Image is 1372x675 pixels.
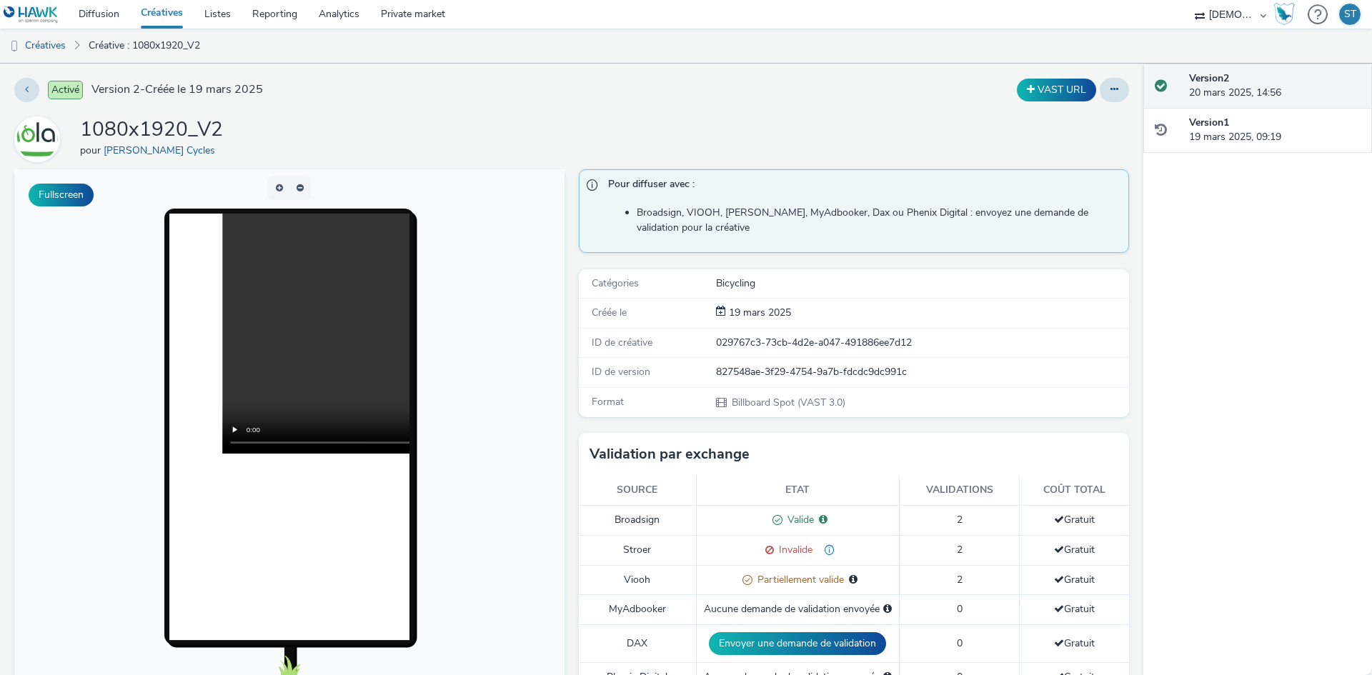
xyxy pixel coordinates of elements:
[80,116,223,144] h1: 1080x1920_V2
[726,306,791,320] div: Création 19 mars 2025, 09:19
[637,206,1121,235] li: Broadsign, VIOOH, [PERSON_NAME], MyAdbooker, Dax ou Phenix Digital : envoyez une demande de valid...
[1189,71,1361,101] div: 20 mars 2025, 14:56
[592,395,624,409] span: Format
[1054,602,1095,616] span: Gratuit
[14,132,66,146] a: Stephane Gavillon Cycles
[774,543,812,556] span: Invalide
[709,632,886,655] button: Envoyer une demande de validation
[579,505,696,535] td: Broadsign
[1189,116,1229,129] strong: Version 1
[704,602,892,616] div: Aucune demande de validation envoyée
[590,444,750,465] h3: Validation par exchange
[592,336,652,349] span: ID de créative
[1013,79,1100,101] div: Dupliquer la créative en un VAST URL
[957,543,963,556] span: 2
[1017,79,1096,101] button: VAST URL
[752,573,844,586] span: Partiellement valide
[1344,4,1356,25] div: ST
[957,513,963,526] span: 2
[1020,476,1129,505] th: Coût total
[80,144,104,157] span: pour
[696,476,899,505] th: Etat
[608,177,1114,196] span: Pour diffuser avec :
[716,365,1128,379] div: 827548ae-3f29-4754-9a7b-fdcdc9dc991c
[592,306,627,319] span: Créée le
[957,602,963,616] span: 0
[1054,513,1095,526] span: Gratuit
[592,276,639,290] span: Catégories
[730,396,845,409] span: Billboard Spot (VAST 3.0)
[899,476,1020,505] th: Validations
[592,365,650,379] span: ID de version
[1273,3,1301,26] a: Hawk Academy
[957,573,963,586] span: 2
[91,81,263,98] span: Version 2 - Créée le 19 mars 2025
[579,476,696,505] th: Source
[1273,3,1295,26] img: Hawk Academy
[716,276,1128,291] div: Bicycling
[1054,543,1095,556] span: Gratuit
[48,81,83,99] span: Activé
[812,543,835,558] div: Not found on SSP side
[726,306,791,319] span: 19 mars 2025
[579,565,696,595] td: Viooh
[16,119,58,160] img: Stephane Gavillon Cycles
[4,6,59,24] img: undefined Logo
[81,29,207,63] a: Créative : 1080x1920_V2
[716,336,1128,350] div: 029767c3-73cb-4d2e-a047-491886ee7d12
[782,513,814,526] span: Valide
[29,184,94,206] button: Fullscreen
[883,602,892,616] div: Sélectionnez un deal ci-dessous et cliquez sur Envoyer pour envoyer une demande de validation à M...
[579,624,696,662] td: DAX
[7,39,21,54] img: dooh
[579,535,696,565] td: Stroer
[104,144,221,157] a: [PERSON_NAME] Cycles
[1054,573,1095,586] span: Gratuit
[579,595,696,624] td: MyAdbooker
[1189,71,1229,85] strong: Version 2
[1054,636,1095,650] span: Gratuit
[1189,116,1361,145] div: 19 mars 2025, 09:19
[957,636,963,650] span: 0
